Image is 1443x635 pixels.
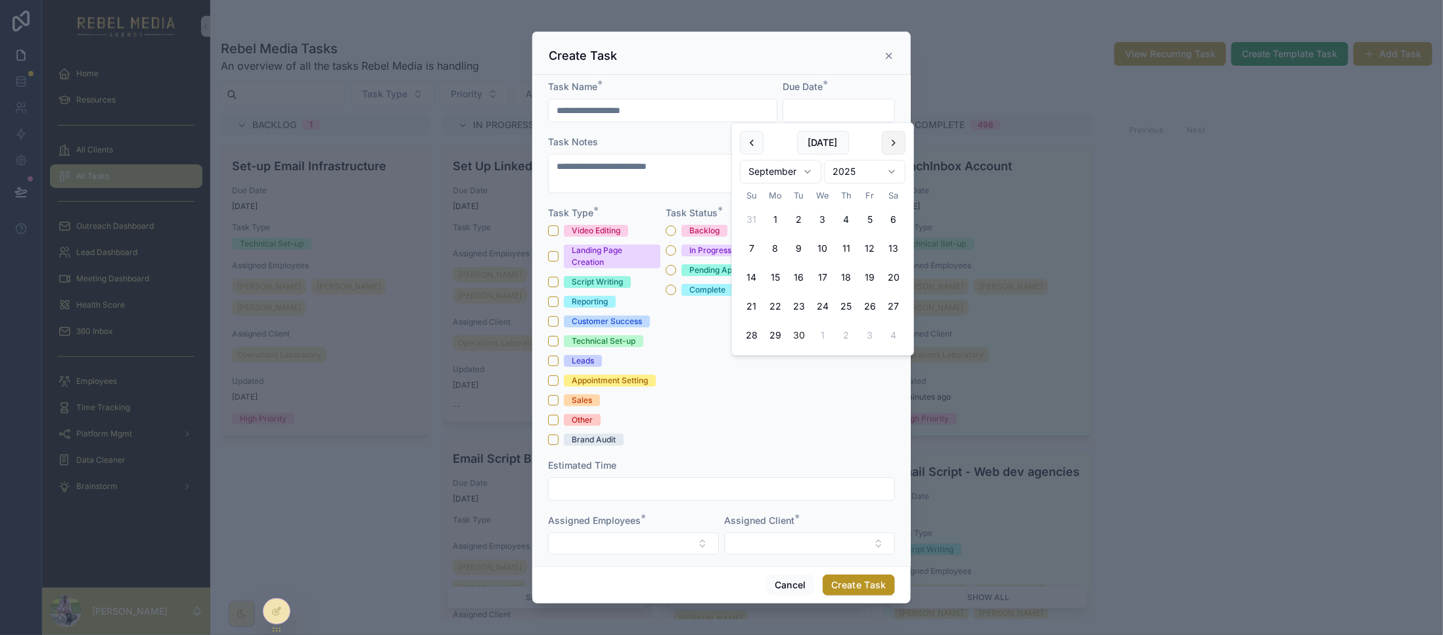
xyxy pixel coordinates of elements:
[787,266,811,289] button: Tuesday, September 16th, 2025
[811,237,835,260] button: Wednesday, September 10th, 2025
[740,266,764,289] button: Sunday, September 14th, 2025
[689,245,731,256] div: In Progress
[835,323,858,347] button: Thursday, October 2nd, 2025
[797,131,849,154] button: [DATE]
[689,284,725,296] div: Complete
[835,294,858,318] button: Thursday, September 25th, 2025
[858,266,882,289] button: Friday, September 19th, 2025
[548,136,598,147] span: Task Notes
[787,323,811,347] button: Today, Tuesday, September 30th, 2025
[764,208,787,231] button: Monday, September 1st, 2025
[783,81,823,92] span: Due Date
[548,81,597,92] span: Task Name
[787,237,811,260] button: Tuesday, September 9th, 2025
[882,294,905,318] button: Saturday, September 27th, 2025
[882,189,905,202] th: Saturday
[882,266,905,289] button: Saturday, September 20th, 2025
[548,515,641,526] span: Assigned Employees
[572,245,653,268] div: Landing Page Creation
[572,375,648,387] div: Appointment Setting
[572,276,623,288] div: Script Writing
[724,515,794,526] span: Assigned Client
[572,394,592,406] div: Sales
[858,208,882,231] button: Friday, September 5th, 2025
[689,225,720,237] div: Backlog
[764,266,787,289] button: Monday, September 15th, 2025
[764,189,787,202] th: Monday
[811,323,835,347] button: Wednesday, October 1st, 2025
[740,189,764,202] th: Sunday
[858,323,882,347] button: Friday, October 3rd, 2025
[724,532,895,555] button: Select Button
[766,575,815,596] button: Cancel
[740,237,764,260] button: Sunday, September 7th, 2025
[572,434,616,446] div: Brand Audit
[811,208,835,231] button: Wednesday, September 3rd, 2025
[787,208,811,231] button: Tuesday, September 2nd, 2025
[549,48,617,64] h3: Create Task
[666,207,718,218] span: Task Status
[858,189,882,202] th: Friday
[882,237,905,260] button: Saturday, September 13th, 2025
[572,316,642,327] div: Customer Success
[764,323,787,347] button: Monday, September 29th, 2025
[740,323,764,347] button: Sunday, September 28th, 2025
[548,532,719,555] button: Select Button
[764,294,787,318] button: Monday, September 22nd, 2025
[764,237,787,260] button: Monday, September 8th, 2025
[548,207,593,218] span: Task Type
[689,264,756,276] div: Pending Approval
[858,237,882,260] button: Friday, September 12th, 2025
[572,414,593,426] div: Other
[740,294,764,318] button: Sunday, September 21st, 2025
[740,208,764,231] button: Sunday, August 31st, 2025
[835,266,858,289] button: Thursday, September 18th, 2025
[548,459,616,471] span: Estimated Time
[882,323,905,347] button: Saturday, October 4th, 2025
[572,225,620,237] div: Video Editing
[835,189,858,202] th: Thursday
[787,189,811,202] th: Tuesday
[740,189,905,347] table: September 2025
[835,208,858,231] button: Thursday, September 4th, 2025
[835,237,858,260] button: Thursday, September 11th, 2025
[811,294,835,318] button: Wednesday, September 24th, 2025
[823,575,895,596] button: Create Task
[882,208,905,231] button: Saturday, September 6th, 2025
[572,296,608,308] div: Reporting
[858,294,882,318] button: Friday, September 26th, 2025
[811,266,835,289] button: Wednesday, September 17th, 2025
[787,294,811,318] button: Tuesday, September 23rd, 2025
[572,335,635,347] div: Technical Set-up
[572,355,594,367] div: Leads
[811,189,835,202] th: Wednesday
